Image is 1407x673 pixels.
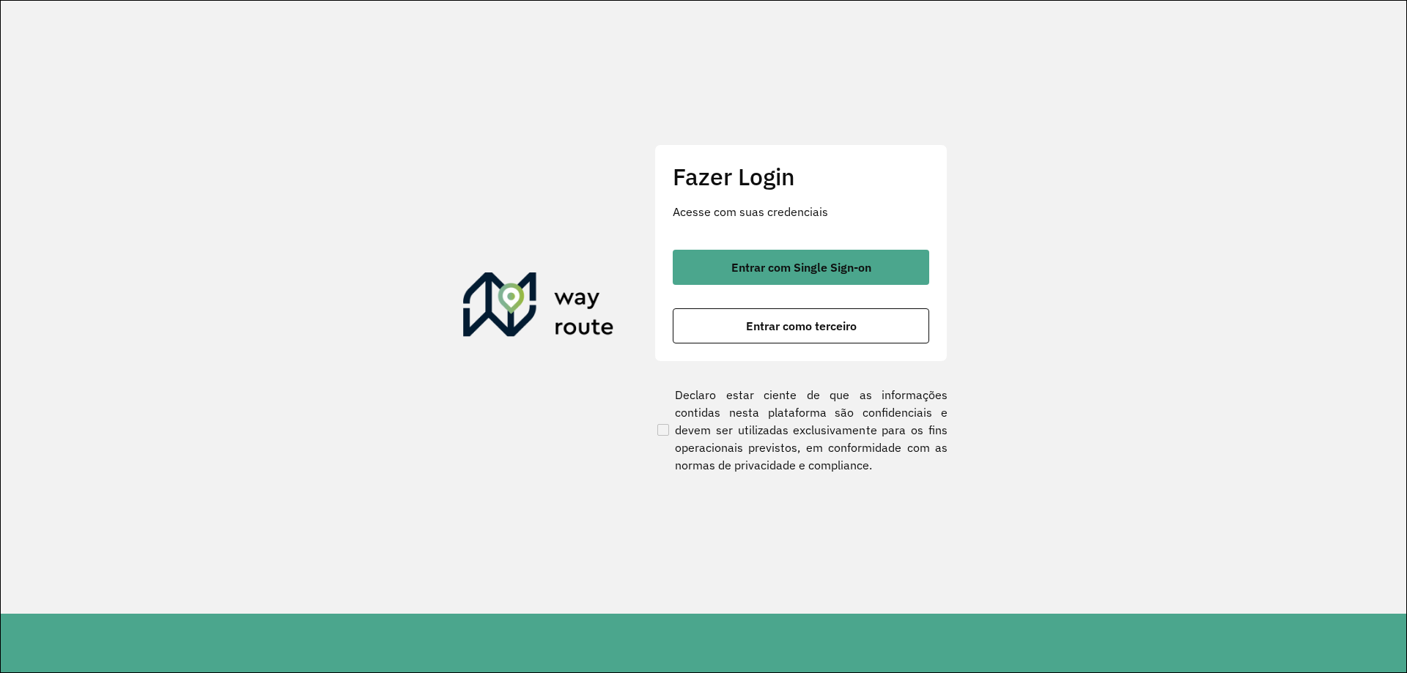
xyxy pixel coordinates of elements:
label: Declaro estar ciente de que as informações contidas nesta plataforma são confidenciais e devem se... [654,386,948,474]
span: Entrar com Single Sign-on [731,261,871,273]
span: Entrar como terceiro [746,320,857,332]
button: button [673,308,929,343]
p: Acesse com suas credenciais [673,203,929,220]
button: button [673,250,929,285]
img: Roteirizador AmbevTech [463,272,614,343]
h2: Fazer Login [673,163,929,190]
